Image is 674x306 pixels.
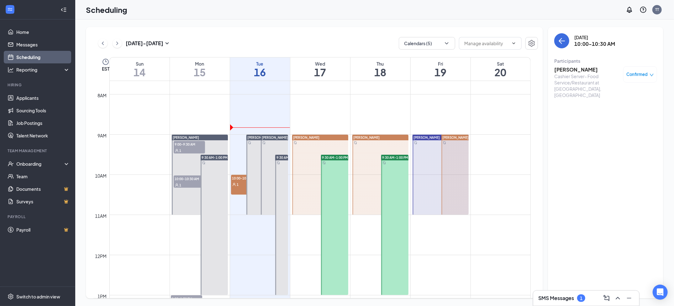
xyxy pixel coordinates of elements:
[16,26,70,38] a: Home
[290,57,350,81] a: September 17, 2025
[98,39,108,48] button: ChevronLeft
[16,195,70,208] a: SurveysCrown
[94,253,108,260] div: 12pm
[97,293,108,300] div: 1pm
[110,67,170,78] h1: 14
[100,40,106,47] svg: ChevronLeft
[383,161,386,164] svg: Sync
[202,155,228,160] span: 9:30 AM-1:00 PM
[114,40,120,47] svg: ChevronRight
[262,141,266,144] svg: Sync
[574,34,615,40] div: [DATE]
[554,73,620,98] div: Cashier Server- Food Service/Restaurant at [GEOGRAPHIC_DATA], [GEOGRAPHIC_DATA]
[574,40,615,47] h3: 10:00-10:30 AM
[414,136,440,139] span: [PERSON_NAME]
[444,40,450,46] svg: ChevronDown
[230,57,290,81] a: September 16, 2025
[237,182,239,187] span: 1
[525,37,538,50] button: Settings
[650,73,654,77] span: down
[613,293,623,303] button: ChevronUp
[16,223,70,236] a: PayrollCrown
[8,67,14,73] svg: Analysis
[16,293,60,300] div: Switch to admin view
[232,183,236,186] svg: User
[262,136,288,139] span: [PERSON_NAME]
[180,148,182,153] span: 1
[175,149,179,153] svg: User
[8,82,69,88] div: Hiring
[16,117,70,129] a: Job Postings
[554,33,569,48] button: back-button
[102,66,109,72] span: EST
[16,170,70,183] a: Team
[173,136,199,139] span: [PERSON_NAME]
[354,141,357,144] svg: Sync
[94,172,108,179] div: 10am
[411,67,471,78] h1: 19
[399,37,455,50] button: Calendars (5)ChevronDown
[16,92,70,104] a: Applicants
[471,67,531,78] h1: 20
[8,161,14,167] svg: UserCheck
[471,61,531,67] div: Sat
[538,295,574,302] h3: SMS Messages
[110,57,170,81] a: September 14, 2025
[640,6,647,13] svg: QuestionInfo
[580,296,582,301] div: 1
[614,294,622,302] svg: ChevronUp
[8,293,14,300] svg: Settings
[170,61,230,67] div: Mon
[625,294,633,302] svg: Minimize
[230,61,290,67] div: Tue
[411,61,471,67] div: Fri
[16,104,70,117] a: Sourcing Tools
[322,155,348,160] span: 9:30 AM-1:00 PM
[471,57,531,81] a: September 20, 2025
[277,161,280,164] svg: Sync
[382,155,408,160] span: 9:30 AM-1:00 PM
[171,295,202,302] span: 1:00-1:30 PM
[511,41,516,46] svg: ChevronDown
[350,61,410,67] div: Thu
[170,67,230,78] h1: 15
[113,39,122,48] button: ChevronRight
[16,129,70,142] a: Talent Network
[624,293,634,303] button: Minimize
[97,132,108,139] div: 9am
[350,67,410,78] h1: 18
[414,141,417,144] svg: Sync
[443,141,446,144] svg: Sync
[94,212,108,219] div: 11am
[558,37,566,45] svg: ArrowLeft
[16,51,70,63] a: Scheduling
[653,285,668,300] div: Open Intercom Messenger
[323,161,326,164] svg: Sync
[180,183,182,187] span: 1
[202,161,205,164] svg: Sync
[175,183,179,187] svg: User
[230,67,290,78] h1: 16
[443,136,469,139] span: [PERSON_NAME]
[627,71,648,78] span: Confirmed
[170,57,230,81] a: September 15, 2025
[626,6,633,13] svg: Notifications
[464,40,509,47] input: Manage availability
[86,4,127,15] h1: Scheduling
[354,136,380,139] span: [PERSON_NAME]
[655,7,659,12] div: TT
[174,175,205,182] span: 10:00-10:30 AM
[163,40,171,47] svg: SmallChevronDown
[7,6,13,13] svg: WorkstreamLogo
[290,61,350,67] div: Wed
[603,294,610,302] svg: ComposeMessage
[554,66,620,73] h3: [PERSON_NAME]
[294,141,297,144] svg: Sync
[16,38,70,51] a: Messages
[61,7,67,13] svg: Collapse
[110,61,170,67] div: Sun
[248,136,274,139] span: [PERSON_NAME]
[293,136,320,139] span: [PERSON_NAME]
[16,161,65,167] div: Onboarding
[411,57,471,81] a: September 19, 2025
